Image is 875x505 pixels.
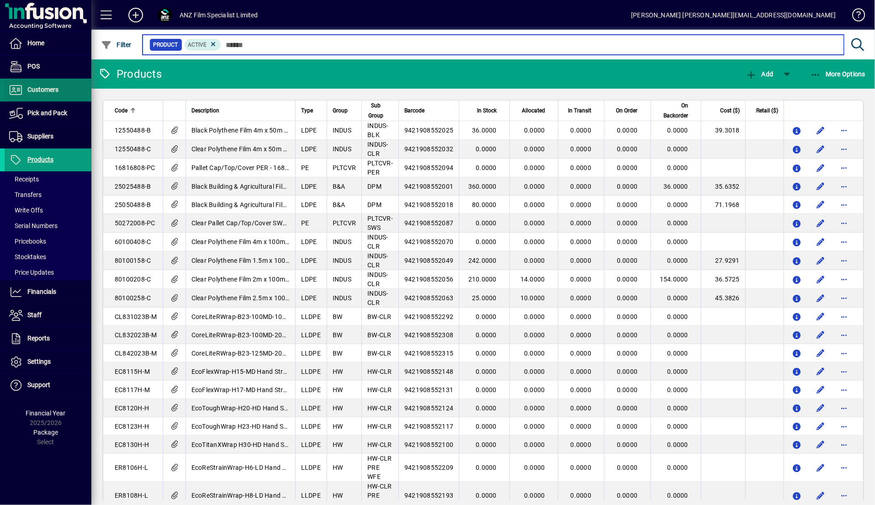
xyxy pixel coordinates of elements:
span: 9421908552056 [404,276,453,283]
span: HW [333,386,343,393]
span: 0.0000 [668,127,689,134]
span: 0.0000 [617,313,638,320]
span: 9421908552070 [404,238,453,245]
span: 9421908552308 [404,331,453,339]
span: LDPE [301,238,317,245]
span: 80100158-C [115,257,151,264]
span: Suppliers [27,133,53,140]
span: Barcode [404,106,424,116]
button: Edit [813,346,828,361]
span: 0.0000 [524,238,545,245]
span: BW-CLR [367,350,392,357]
span: LDPE [301,257,317,264]
span: 0.0000 [476,238,497,245]
span: 0.0000 [571,294,592,302]
span: 0.0000 [617,331,638,339]
div: Group [333,106,356,116]
span: 0.0000 [571,276,592,283]
span: 154.0000 [660,276,688,283]
span: B&A [333,201,345,208]
span: Serial Numbers [9,222,58,229]
a: Suppliers [5,125,91,148]
button: Edit [813,160,828,175]
button: More options [837,419,852,434]
span: CoreLiteRWrap-B23-125MD-20R Bundling Stretch Film 125mm x 150m x 23mu (20Rolls/Carton) [191,350,472,357]
span: 0.0000 [571,201,592,208]
span: In Stock [477,106,497,116]
td: 71.1968 [701,196,745,214]
span: BW-CLR [367,313,392,320]
span: 0.0000 [524,127,545,134]
span: Transfers [9,191,42,198]
span: 0.0000 [571,313,592,320]
span: Pallet Cap/Top/Cover PER - 1680mm X 1680mm - (250 Perforated Sheets/Roll) [191,164,423,171]
span: 0.0000 [617,183,638,190]
span: LLDPE [301,404,321,412]
a: Pick and Pack [5,102,91,125]
span: In Transit [568,106,591,116]
span: Price Updates [9,269,54,276]
span: 9421908552025 [404,127,453,134]
button: Edit [813,291,828,305]
button: More options [837,234,852,249]
span: Allocated [522,106,545,116]
span: 0.0000 [524,164,545,171]
button: Edit [813,401,828,415]
span: 10.0000 [520,294,545,302]
span: HW-CLR [367,404,392,412]
button: Edit [813,179,828,194]
span: INDUS [333,238,351,245]
div: In Transit [564,106,599,116]
a: Transfers [5,187,91,202]
div: Code [115,106,157,116]
span: LDPE [301,294,317,302]
span: 9421908552148 [404,368,453,375]
span: Clear Polythene Film 1.5m x 100m x 80mu [191,257,314,264]
button: More options [837,197,852,212]
td: 39.3018 [701,121,745,140]
span: Retail ($) [756,106,778,116]
span: 0.0000 [668,238,689,245]
span: 0.0000 [617,386,638,393]
span: Support [27,381,50,388]
span: INDUS [333,145,351,153]
span: BW-CLR [367,331,392,339]
span: 9421908552049 [404,257,453,264]
span: LLDPE [301,386,321,393]
span: More Options [810,70,866,78]
span: 80.0000 [472,201,497,208]
td: 27.9291 [701,251,745,270]
span: BW [333,350,343,357]
button: More options [837,383,852,397]
span: 9421908552131 [404,386,453,393]
span: 9421908552087 [404,219,453,227]
button: Edit [813,216,828,230]
button: Filter [99,37,134,53]
span: 0.0000 [524,368,545,375]
span: PLTCVR [333,164,356,171]
button: More options [837,346,852,361]
button: Edit [813,419,828,434]
span: 0.0000 [571,238,592,245]
span: 0.0000 [524,350,545,357]
span: LLDPE [301,368,321,375]
button: Edit [813,328,828,342]
button: More options [837,488,852,503]
span: 9421908552315 [404,350,453,357]
span: CL842023B-M [115,350,157,357]
div: Barcode [404,106,453,116]
span: 0.0000 [617,294,638,302]
button: More options [837,364,852,379]
span: 0.0000 [524,145,545,153]
span: EcoToughWrap H23-HD Hand Stretch Film 500mm x 300m x 23mu (4Rolls/Carton) [191,423,433,430]
span: 0.0000 [617,350,638,357]
span: 0.0000 [476,313,497,320]
button: Edit [813,253,828,268]
span: 0.0000 [571,368,592,375]
span: PE [301,219,309,227]
span: 12550488-B [115,127,151,134]
a: Home [5,32,91,55]
span: 0.0000 [617,219,638,227]
button: More options [837,216,852,230]
span: 12550488-C [115,145,151,153]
